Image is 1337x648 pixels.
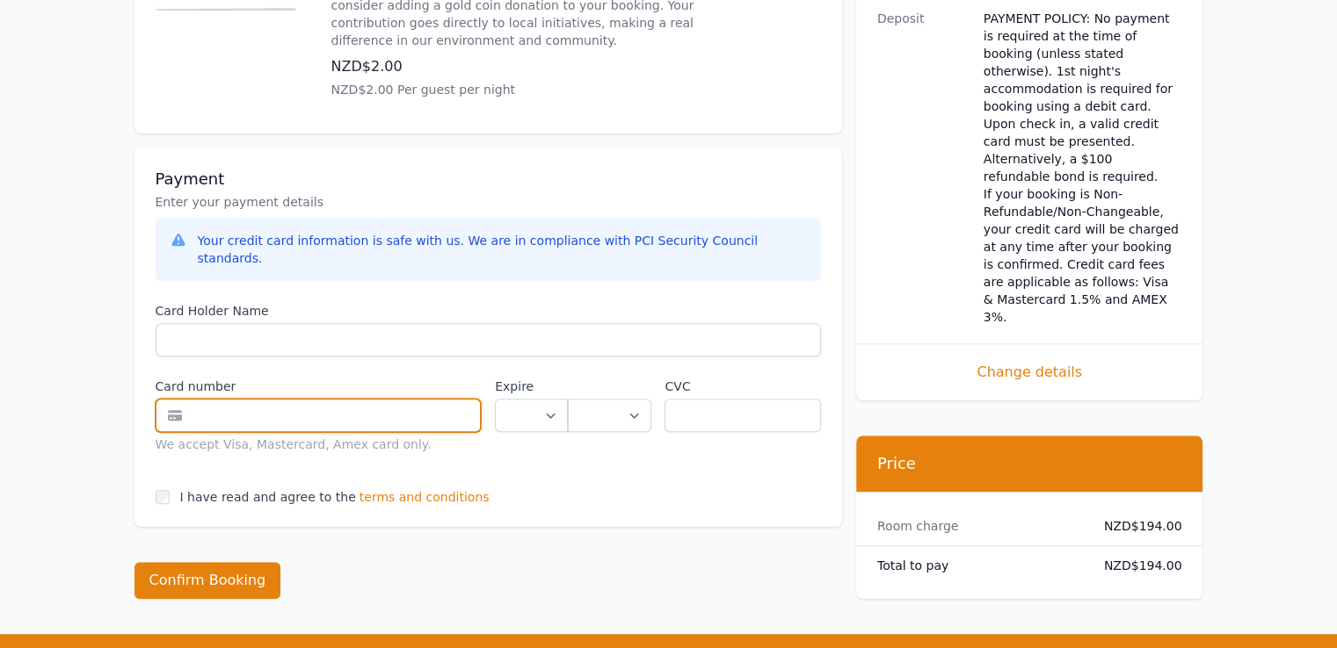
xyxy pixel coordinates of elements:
[198,232,807,267] div: Your credit card information is safe with us. We are in compliance with PCI Security Council stan...
[134,562,281,599] button: Confirm Booking
[665,378,820,395] label: CVC
[156,169,821,190] h3: Payment
[1090,557,1182,574] dd: NZD$194.00
[984,10,1182,326] dd: PAYMENT POLICY: No payment is required at the time of booking (unless stated otherwise). 1st nigh...
[156,193,821,211] p: Enter your payment details
[495,378,568,395] label: Expire
[877,10,970,326] dt: Deposit
[568,378,650,395] label: .
[331,56,709,77] p: NZD$2.00
[360,488,490,506] span: terms and conditions
[156,302,821,320] label: Card Holder Name
[180,490,356,504] label: I have read and agree to the
[331,81,709,98] p: NZD$2.00 Per guest per night
[877,362,1182,383] span: Change details
[877,453,1182,474] h3: Price
[156,436,482,453] div: We accept Visa, Mastercard, Amex card only.
[877,557,1076,574] dt: Total to pay
[1090,517,1182,535] dd: NZD$194.00
[156,378,482,395] label: Card number
[877,517,1076,535] dt: Room charge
